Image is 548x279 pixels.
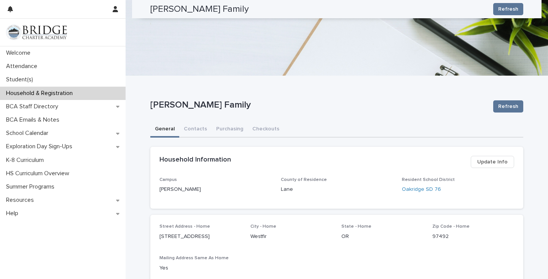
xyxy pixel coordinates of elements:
p: Resources [3,197,40,204]
button: Update Info [471,156,514,168]
a: Oakridge SD 76 [402,185,441,193]
p: Help [3,210,24,217]
p: Lane [281,185,393,193]
span: Update Info [477,158,508,166]
span: Resident School District [402,178,455,182]
span: City - Home [250,224,276,229]
span: Campus [159,178,177,182]
p: Student(s) [3,76,39,83]
button: Contacts [179,122,212,138]
p: 97492 [432,233,514,241]
button: Checkouts [248,122,284,138]
p: [PERSON_NAME] [159,185,272,193]
p: [PERSON_NAME] Family [150,100,487,111]
span: Zip Code - Home [432,224,470,229]
p: [STREET_ADDRESS] [159,233,241,241]
span: Street Address - Home [159,224,210,229]
p: Welcome [3,49,37,57]
button: Purchasing [212,122,248,138]
p: Summer Programs [3,183,61,190]
p: OR [341,233,423,241]
button: Refresh [493,100,523,113]
p: BCA Staff Directory [3,103,64,110]
span: County of Residence [281,178,327,182]
p: Attendance [3,63,43,70]
p: HS Curriculum Overview [3,170,75,177]
p: Westfir [250,233,332,241]
span: Mailing Address Same As Home [159,256,229,260]
span: State - Home [341,224,371,229]
p: BCA Emails & Notes [3,116,65,124]
h2: Household Information [159,156,231,164]
p: Yes [159,264,241,272]
p: School Calendar [3,130,54,137]
img: V1C1m3IdTEidaUdm9Hs0 [6,25,67,40]
button: General [150,122,179,138]
p: K-8 Curriculum [3,157,50,164]
p: Exploration Day Sign-Ups [3,143,78,150]
p: Household & Registration [3,90,79,97]
span: Refresh [498,103,518,110]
